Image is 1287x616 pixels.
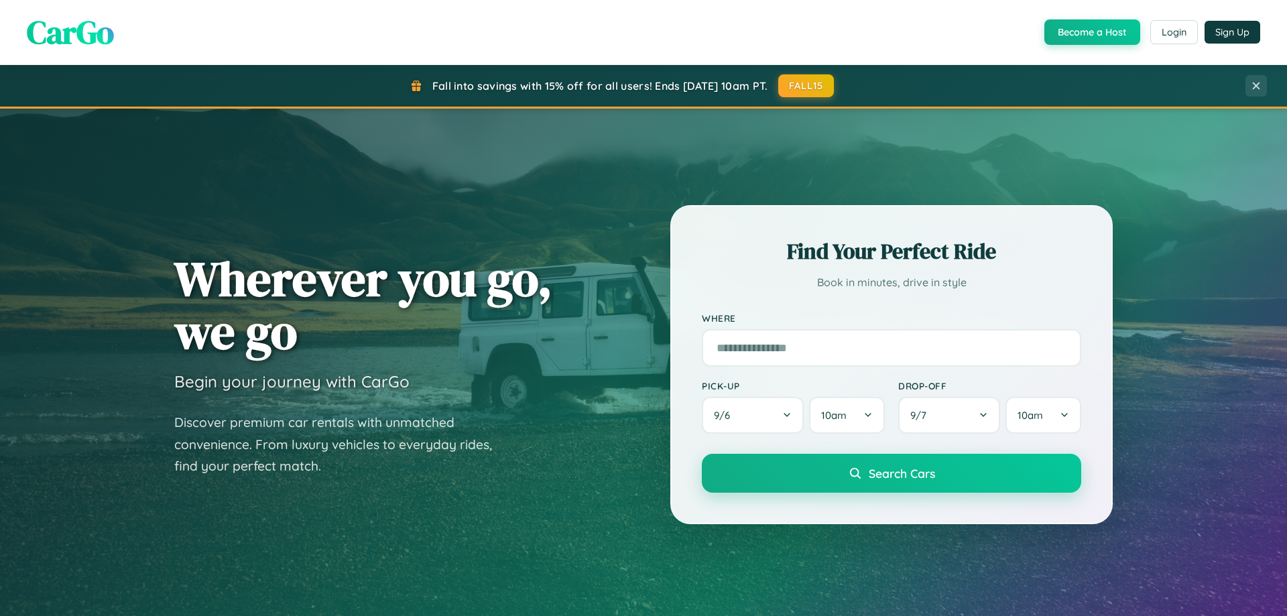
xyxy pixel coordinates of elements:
[702,454,1081,493] button: Search Cars
[27,10,114,54] span: CarGo
[702,273,1081,292] p: Book in minutes, drive in style
[821,409,847,422] span: 10am
[869,466,935,481] span: Search Cars
[1044,19,1140,45] button: Become a Host
[174,252,552,358] h1: Wherever you go, we go
[898,397,1000,434] button: 9/7
[809,397,885,434] button: 10am
[1205,21,1260,44] button: Sign Up
[174,412,509,477] p: Discover premium car rentals with unmatched convenience. From luxury vehicles to everyday rides, ...
[1005,397,1081,434] button: 10am
[898,380,1081,391] label: Drop-off
[778,74,835,97] button: FALL15
[714,409,737,422] span: 9 / 6
[1150,20,1198,44] button: Login
[1018,409,1043,422] span: 10am
[702,380,885,391] label: Pick-up
[702,397,804,434] button: 9/6
[702,312,1081,324] label: Where
[910,409,933,422] span: 9 / 7
[174,371,410,391] h3: Begin your journey with CarGo
[432,79,768,93] span: Fall into savings with 15% off for all users! Ends [DATE] 10am PT.
[702,237,1081,266] h2: Find Your Perfect Ride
